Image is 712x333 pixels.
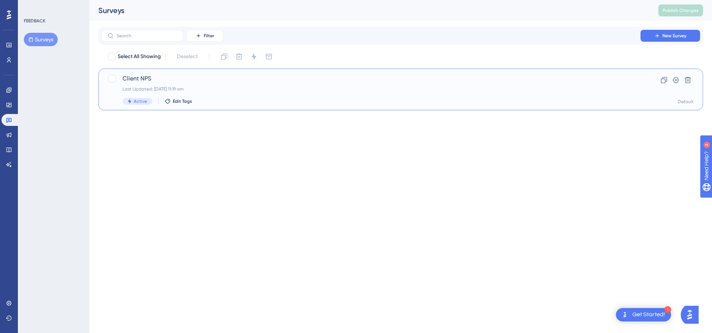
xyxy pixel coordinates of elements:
[681,304,703,326] iframe: UserGuiding AI Assistant Launcher
[177,52,198,61] span: Deselect
[663,7,699,13] span: Publish Changes
[24,18,45,24] div: FEEDBACK
[204,33,214,39] span: Filter
[165,98,192,104] button: Edit Tags
[134,98,147,104] span: Active
[123,86,619,92] div: Last Updated: [DATE] 11:19 am
[98,5,640,16] div: Surveys
[616,308,671,321] div: Open Get Started! checklist, remaining modules: 1
[123,74,619,83] span: Client NPS
[678,99,694,105] div: Default
[632,311,665,319] div: Get Started!
[620,310,629,319] img: launcher-image-alternative-text
[118,52,161,61] span: Select All Showing
[18,2,47,11] span: Need Help?
[52,4,54,10] div: 4
[117,33,177,38] input: Search
[170,50,204,63] button: Deselect
[24,33,58,46] button: Surveys
[662,33,686,39] span: New Survey
[664,306,671,313] div: 1
[658,4,703,16] button: Publish Changes
[186,30,223,42] button: Filter
[641,30,700,42] button: New Survey
[173,98,192,104] span: Edit Tags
